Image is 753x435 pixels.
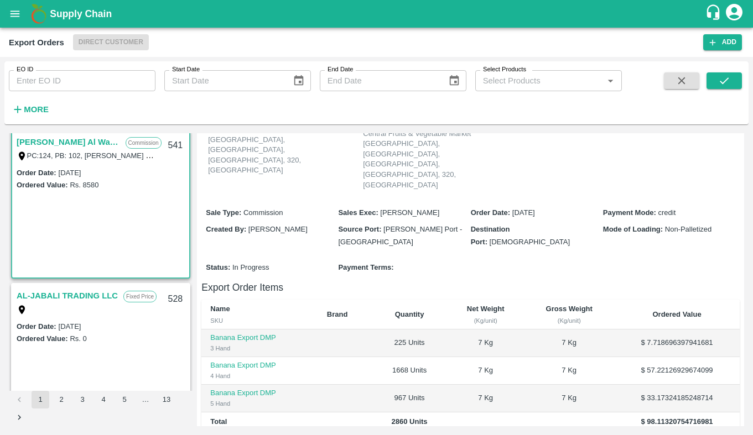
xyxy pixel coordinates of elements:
p: Banana Export DMP [210,333,309,343]
p: Banana Export DMP [210,360,309,371]
b: Gross Weight [546,305,593,313]
button: Choose date [288,70,309,91]
input: Start Date [164,70,284,91]
p: PC:124, PB: 102, [PERSON_NAME] Central Fruits & Vegetable Market [GEOGRAPHIC_DATA], [GEOGRAPHIC_D... [363,118,496,190]
input: Select Products [479,74,600,88]
button: Go to page 3 [74,391,91,408]
td: 7 Kg [524,385,614,412]
strong: More [24,105,49,114]
b: Net Weight [467,305,505,313]
button: open drawer [2,1,28,27]
b: Total [210,417,227,426]
span: Non-Palletized [665,225,712,233]
div: (Kg/unit) [456,316,515,326]
div: 528 [162,286,190,312]
a: [PERSON_NAME] Al Wataniya LLC [17,135,120,149]
b: Status : [206,263,230,271]
div: Export Orders [9,35,64,50]
td: 1668 Units [372,357,447,385]
label: [DATE] [59,322,81,331]
div: 3 Hand [210,343,309,353]
label: Order Date : [17,169,56,177]
span: [DEMOGRAPHIC_DATA] [490,238,570,246]
nav: pagination navigation [9,391,193,426]
a: Supply Chain [50,6,705,22]
b: 2860 Units [392,417,428,426]
button: Go to next page [11,408,28,426]
b: Destination Port : [471,225,510,245]
td: 7 Kg [447,357,524,385]
td: $ 7.718696397941681 [614,329,740,357]
span: Commission [243,208,283,217]
td: $ 33.17324185248714 [614,385,740,412]
b: Name [210,305,230,313]
span: [PERSON_NAME] [248,225,308,233]
td: 7 Kg [447,329,524,357]
b: Created By : [206,225,246,233]
button: page 1 [32,391,49,408]
label: Order Date : [17,322,56,331]
label: Select Products [483,65,526,74]
b: Ordered Value [652,310,701,318]
b: Supply Chain [50,8,112,19]
b: Quantity [395,310,424,318]
button: Choose date [444,70,465,91]
td: 7 Kg [524,357,614,385]
b: Brand [327,310,348,318]
b: Payment Mode : [603,208,656,217]
img: logo [28,3,50,25]
button: Add [703,34,742,50]
h6: Export Order Items [201,280,740,295]
div: customer-support [705,4,724,24]
label: PC:124, PB: 102, [PERSON_NAME] Central Fruits & Vegetable Market [GEOGRAPHIC_DATA], [GEOGRAPHIC_D... [27,151,662,160]
button: Open [603,74,617,88]
td: 7 Kg [524,329,614,357]
div: … [137,395,154,405]
button: Go to page 13 [158,391,175,408]
p: PC:124, PB: 102, [PERSON_NAME] Central Fruits & Vegetable Market [GEOGRAPHIC_DATA], [GEOGRAPHIC_D... [208,104,341,176]
b: Sales Exec : [338,208,378,217]
div: 5 Hand [210,399,309,408]
b: Source Port : [338,225,381,233]
p: Banana Export DMP [210,388,309,399]
td: 7 Kg [447,385,524,412]
button: More [9,100,51,119]
p: Commission [126,137,162,149]
a: AL-JABALI TRADING LLC [17,289,118,303]
b: Mode of Loading : [603,225,663,233]
b: Sale Type : [206,208,241,217]
td: 967 Units [372,385,447,412]
span: credit [658,208,676,217]
label: Rs. 0 [70,334,86,343]
button: Go to page 5 [116,391,133,408]
label: EO ID [17,65,33,74]
button: Go to page 4 [95,391,112,408]
td: 225 Units [372,329,447,357]
label: Start Date [172,65,200,74]
b: Order Date : [471,208,511,217]
b: $ 98.11320754716981 [641,417,713,426]
label: [DATE] [59,169,81,177]
label: Ordered Value: [17,181,67,189]
label: Rs. 8580 [70,181,98,189]
td: $ 57.22126929674099 [614,357,740,385]
div: SKU [210,316,309,326]
p: Fixed Price [123,291,157,302]
span: In Progress [232,263,269,271]
span: [PERSON_NAME] Port - [GEOGRAPHIC_DATA] [338,225,462,245]
b: Payment Terms : [338,263,393,271]
div: 541 [162,133,190,159]
div: 4 Hand [210,371,309,381]
button: Go to page 2 [53,391,70,408]
label: End Date [328,65,353,74]
label: Ordered Value: [17,334,67,343]
span: [PERSON_NAME] [380,208,439,217]
div: (Kg/unit) [533,316,605,326]
div: account of current user [724,2,744,25]
span: [DATE] [512,208,535,217]
input: End Date [320,70,440,91]
input: Enter EO ID [9,70,155,91]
